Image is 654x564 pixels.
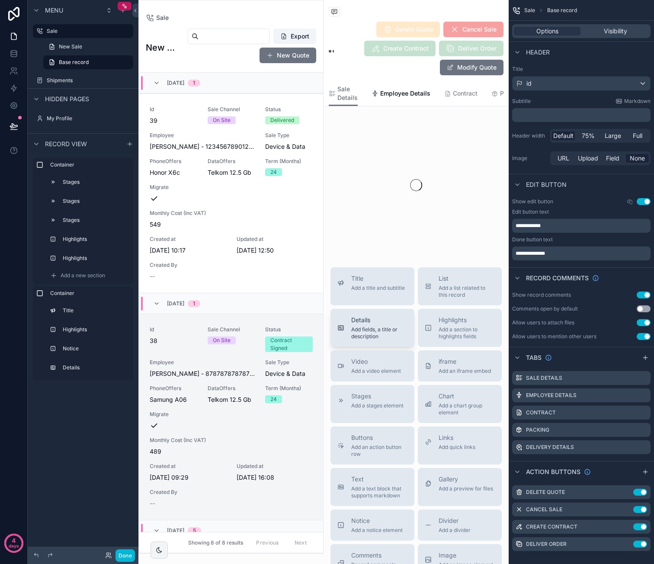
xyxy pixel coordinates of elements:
span: Add a section to highlights fields [439,326,495,340]
span: 38 [150,336,197,345]
span: Created at [150,463,226,470]
span: Menu [45,6,63,15]
span: 75% [582,131,595,140]
label: Stages [63,198,128,205]
a: New Sale [43,40,133,54]
span: Updated at [237,236,313,243]
span: Add a notice element [351,527,403,534]
span: Gallery [439,475,493,484]
button: DividerAdd a divider [418,510,502,541]
span: DataOffers [208,385,255,392]
span: Record view [45,140,87,148]
a: Sale Details [329,81,358,106]
span: Showing 8 of 8 results [188,539,243,546]
label: Employee Details [526,392,577,399]
span: Add quick links [439,444,475,451]
span: Device & Data [265,142,313,151]
button: StagesAdd a stages element [330,385,414,423]
a: Sale [146,13,169,22]
a: Base record [43,55,133,69]
p: days [9,540,19,552]
span: Add a chart group element [439,402,495,416]
button: LinksAdd quick links [418,426,502,465]
span: Term (Months) [265,158,313,165]
span: Comments [351,551,407,560]
label: Delete Quote [526,489,565,496]
span: Add a new section [61,272,105,279]
span: Monthly Cost (Inc VAT) [150,437,313,444]
span: id [526,79,532,88]
label: Image [512,155,547,162]
label: Shipments [47,77,131,84]
span: Action buttons [526,468,580,476]
span: Employee [150,132,255,139]
span: URL [558,154,569,163]
div: On Site [213,336,231,344]
span: Telkom 12.5 Gb [208,168,251,177]
label: Notice [63,345,128,352]
span: -- [150,272,155,281]
label: Header width [512,132,547,139]
span: [DATE] [167,300,184,307]
div: Allow users to attach files [512,319,574,326]
span: [PERSON_NAME] - 1234567890126 - 12240228 [150,142,255,151]
div: scrollable content [28,154,138,380]
button: GalleryAdd a preview for files [418,468,502,506]
span: Add a stages element [351,402,404,409]
span: Honor X6c [150,168,180,177]
a: Shipments [33,74,133,87]
div: Allow users to mention other users [512,333,596,340]
button: New Quote [260,48,316,63]
span: Sale Channel [208,326,255,333]
span: New Sale [59,43,82,50]
a: Id39Sale ChannelOn SiteStatusDeliveredEmployee[PERSON_NAME] - 1234567890126 - 12240228Sale TypeDe... [139,93,323,293]
span: Markdown [624,98,651,105]
label: Done button text [512,236,553,243]
span: Base record [59,59,89,66]
span: 489 [150,447,313,456]
div: Comments open by default [512,305,578,312]
label: Edit button text [512,208,549,215]
span: Created By [150,262,197,269]
label: My Profile [47,115,131,122]
span: Links [439,433,475,442]
span: Employee Details [380,89,430,98]
label: Details [63,364,128,371]
span: Title [351,274,405,283]
span: Add an iframe embed [439,368,491,375]
label: Show edit button [512,198,553,205]
span: Visibility [604,27,627,35]
span: Sale Type [265,132,313,139]
label: Stages [63,217,128,224]
span: Sale Type [265,359,313,366]
span: Default [553,131,574,140]
label: Sale Details [526,375,562,381]
label: Create Contract [526,523,577,530]
div: 24 [270,395,277,403]
button: Done [115,549,135,562]
span: iframe [439,357,491,366]
span: Image [439,551,493,560]
span: List [439,274,495,283]
label: Highlights [63,255,128,262]
button: NoticeAdd a notice element [330,510,414,541]
span: Full [633,131,642,140]
span: 39 [150,116,197,125]
div: 24 [270,168,277,176]
span: Edit button [526,180,567,189]
label: Highlights [63,236,128,243]
label: Cancel Sale [526,506,562,513]
label: Deliver Order [526,541,567,548]
span: Status [265,326,313,333]
span: Add a divider [439,527,471,534]
button: Modify Quote [440,60,503,75]
span: Sale Channel [208,106,255,113]
span: Term (Months) [265,385,313,392]
a: Sale [33,24,133,38]
span: Chart [439,392,495,401]
div: Contract Signed [270,336,308,352]
button: TextAdd a text block that supports markdown [330,468,414,506]
button: Export [273,29,316,44]
span: [DATE] 09:29 [150,473,226,482]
